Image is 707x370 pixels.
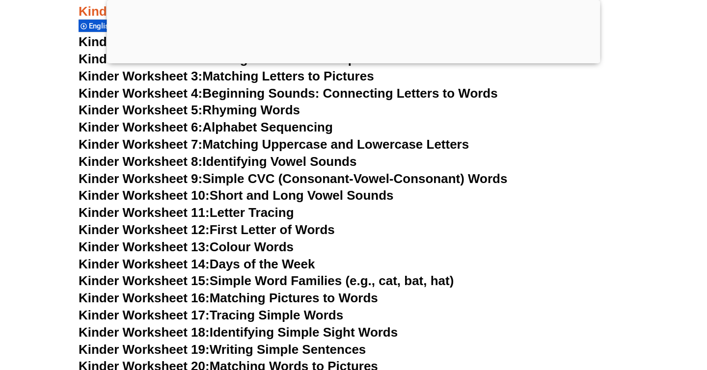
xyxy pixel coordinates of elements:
[79,239,294,254] a: Kinder Worksheet 13:Colour Words
[79,239,210,254] span: Kinder Worksheet 13:
[79,52,202,66] span: Kinder Worksheet 2:
[79,171,202,186] span: Kinder Worksheet 9:
[79,154,356,169] a: Kinder Worksheet 8:Identifying Vowel Sounds
[79,222,335,237] a: Kinder Worksheet 12:First Letter of Words
[79,205,294,220] a: Kinder Worksheet 11:Letter Tracing
[79,273,454,288] a: Kinder Worksheet 15:Simple Word Families (e.g., cat, bat, hat)
[79,257,210,271] span: Kinder Worksheet 14:
[79,308,343,322] a: Kinder Worksheet 17:Tracing Simple Words
[89,22,173,30] span: English tutoring services
[79,120,202,134] span: Kinder Worksheet 6:
[79,137,469,152] a: Kinder Worksheet 7:Matching Uppercase and Lowercase Letters
[79,273,210,288] span: Kinder Worksheet 15:
[79,34,478,49] a: Kinder Worksheet 1:Identifying Uppercase and Lowercase Letters
[79,69,202,83] span: Kinder Worksheet 3:
[79,291,210,305] span: Kinder Worksheet 16:
[79,308,210,322] span: Kinder Worksheet 17:
[79,188,394,203] a: Kinder Worksheet 10:Short and Long Vowel Sounds
[79,120,333,134] a: Kinder Worksheet 6:Alphabet Sequencing
[79,86,202,101] span: Kinder Worksheet 4:
[79,342,366,357] a: Kinder Worksheet 19:Writing Simple Sentences
[79,188,210,203] span: Kinder Worksheet 10:
[79,137,202,152] span: Kinder Worksheet 7:
[79,19,172,32] div: English tutoring services
[79,103,300,117] a: Kinder Worksheet 5:Rhyming Words
[539,259,707,370] iframe: Chat Widget
[79,69,374,83] a: Kinder Worksheet 3:Matching Letters to Pictures
[79,103,202,117] span: Kinder Worksheet 5:
[79,342,210,357] span: Kinder Worksheet 19:
[79,257,315,271] a: Kinder Worksheet 14:Days of the Week
[79,325,398,340] a: Kinder Worksheet 18:Identifying Simple Sight Words
[79,86,498,101] a: Kinder Worksheet 4:Beginning Sounds: Connecting Letters to Words
[79,205,210,220] span: Kinder Worksheet 11:
[79,154,202,169] span: Kinder Worksheet 8:
[79,34,202,49] span: Kinder Worksheet 1:
[79,222,210,237] span: Kinder Worksheet 12:
[79,52,390,66] a: Kinder Worksheet 2:Tracing Letters of the Alphabet
[79,3,628,20] h3: Kinder English Worksheets
[79,171,507,186] a: Kinder Worksheet 9:Simple CVC (Consonant-Vowel-Consonant) Words
[79,325,210,340] span: Kinder Worksheet 18:
[79,291,378,305] a: Kinder Worksheet 16:Matching Pictures to Words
